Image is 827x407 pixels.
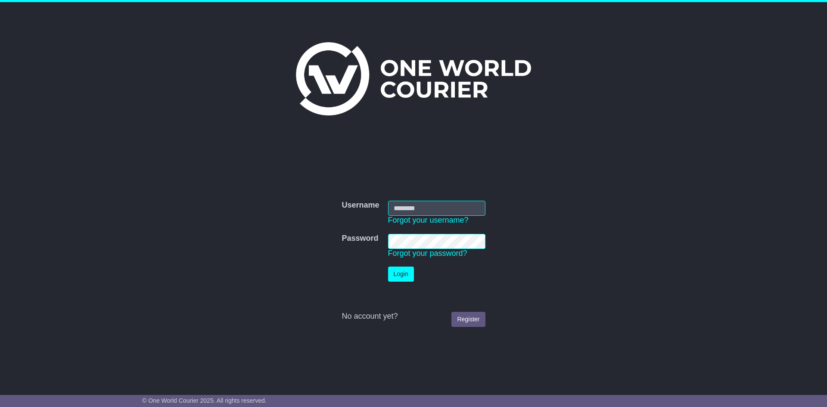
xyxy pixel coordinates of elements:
a: Forgot your password? [388,249,467,258]
a: Forgot your username? [388,216,469,224]
label: Password [342,234,378,243]
button: Login [388,267,414,282]
span: © One World Courier 2025. All rights reserved. [142,397,267,404]
a: Register [451,312,485,327]
div: No account yet? [342,312,485,321]
label: Username [342,201,379,210]
img: One World [296,42,531,115]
